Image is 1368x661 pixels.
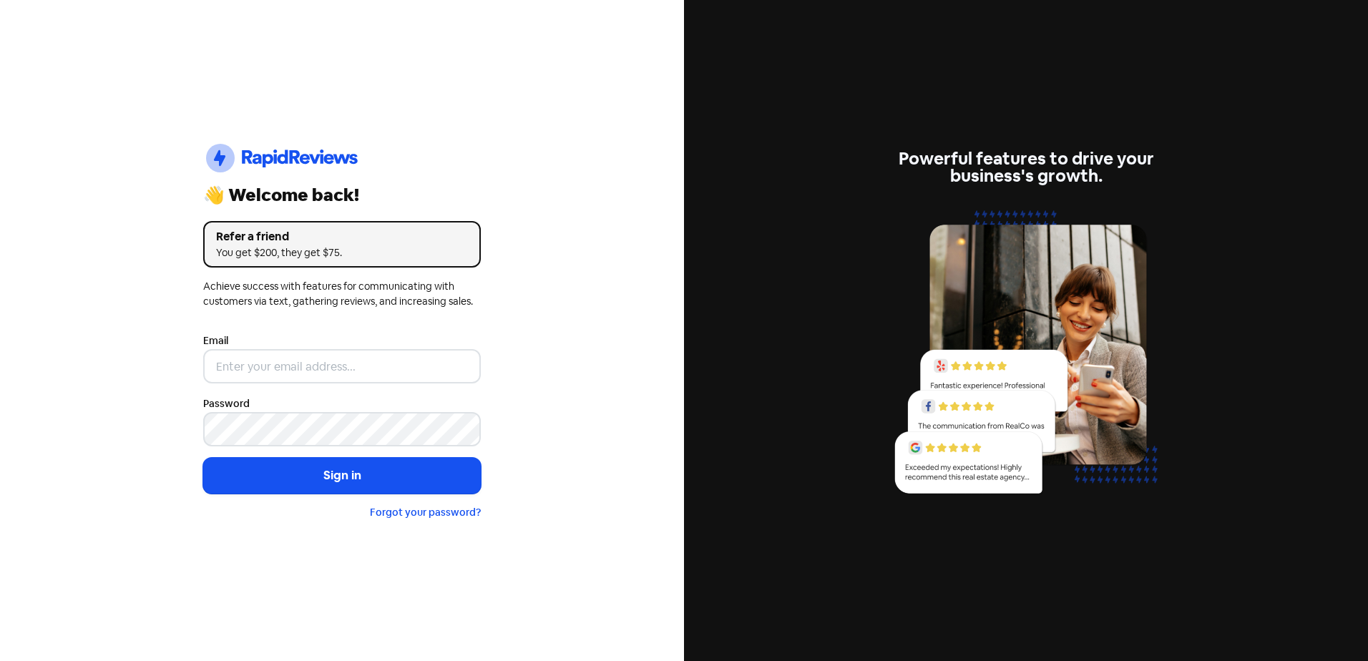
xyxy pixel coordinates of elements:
[203,279,481,309] div: Achieve success with features for communicating with customers via text, gathering reviews, and i...
[203,396,250,411] label: Password
[203,333,228,348] label: Email
[203,187,481,204] div: 👋 Welcome back!
[887,202,1165,510] img: reviews
[887,150,1165,185] div: Powerful features to drive your business's growth.
[203,349,481,383] input: Enter your email address...
[216,228,468,245] div: Refer a friend
[216,245,468,260] div: You get $200, they get $75.
[203,458,481,494] button: Sign in
[370,506,481,519] a: Forgot your password?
